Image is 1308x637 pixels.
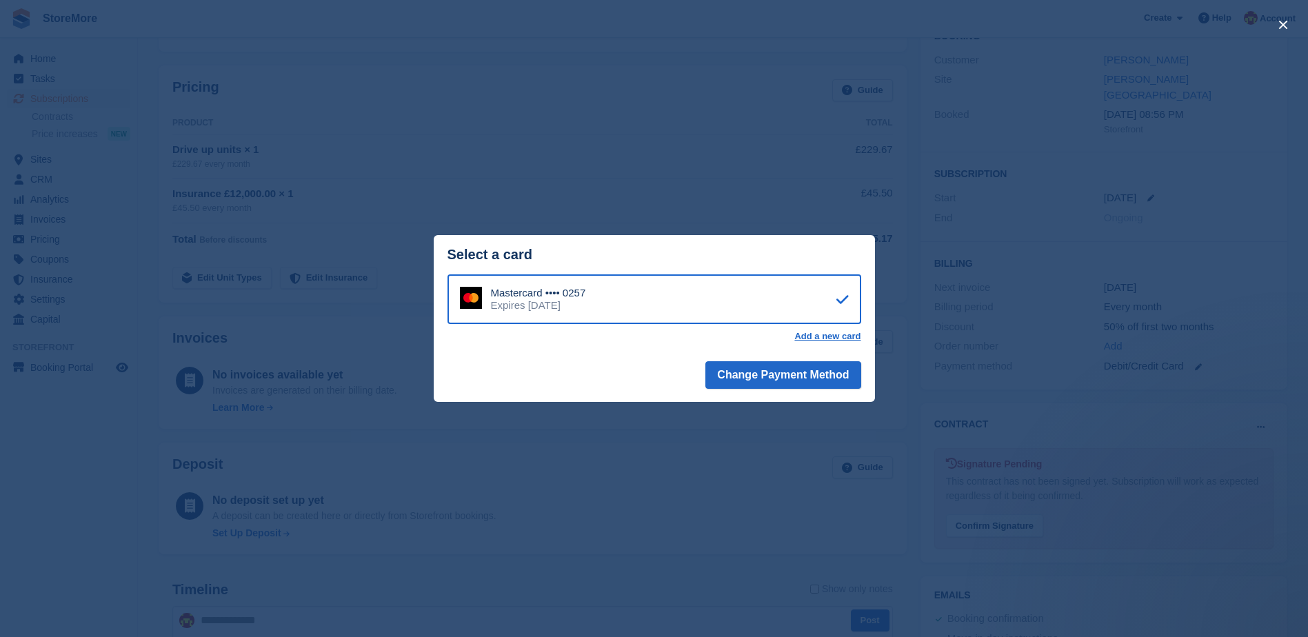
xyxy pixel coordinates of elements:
a: Add a new card [794,331,861,342]
button: Change Payment Method [705,361,861,389]
button: close [1272,14,1294,36]
img: Mastercard Logo [460,287,482,309]
div: Mastercard •••• 0257 [491,287,586,299]
div: Select a card [447,247,861,263]
div: Expires [DATE] [491,299,586,312]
